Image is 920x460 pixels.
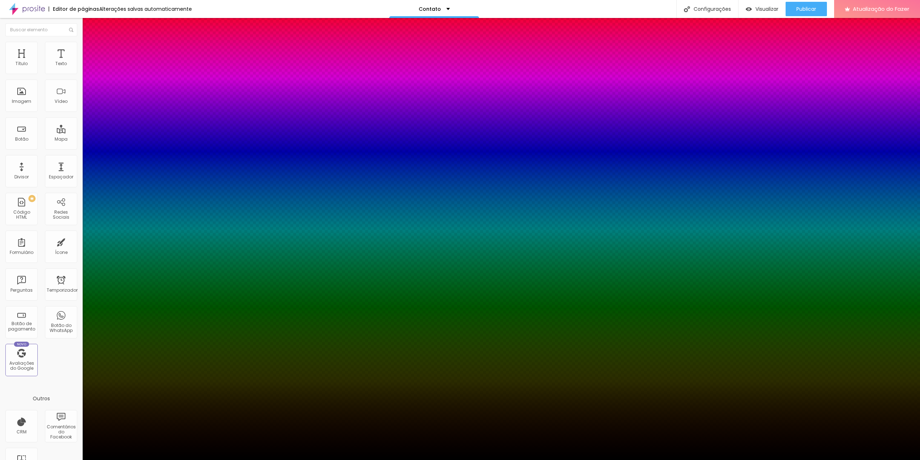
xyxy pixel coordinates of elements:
[746,6,752,12] img: view-1.svg
[14,174,29,180] font: Divisor
[5,23,77,36] input: Buscar elemento
[15,60,28,67] font: Título
[755,5,778,13] font: Visualizar
[12,98,31,104] font: Imagem
[694,5,731,13] font: Configurações
[17,429,27,435] font: CRM
[739,2,786,16] button: Visualizar
[99,5,192,13] font: Alterações salvas automaticamente
[55,60,67,67] font: Texto
[786,2,827,16] button: Publicar
[17,342,27,346] font: Novo
[47,424,76,440] font: Comentários do Facebook
[684,6,690,12] img: Ícone
[53,209,69,220] font: Redes Sociais
[9,360,34,371] font: Avaliações do Google
[33,395,50,402] font: Outros
[55,249,68,255] font: Ícone
[55,136,68,142] font: Mapa
[55,98,68,104] font: Vídeo
[853,5,909,13] font: Atualização do Fazer
[53,5,99,13] font: Editor de páginas
[13,209,30,220] font: Código HTML
[10,287,33,293] font: Perguntas
[47,287,78,293] font: Temporizador
[10,249,33,255] font: Formulário
[15,136,28,142] font: Botão
[8,320,35,332] font: Botão de pagamento
[49,174,73,180] font: Espaçador
[69,28,73,32] img: Ícone
[419,5,441,13] font: Contato
[796,5,816,13] font: Publicar
[50,322,73,333] font: Botão do WhatsApp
